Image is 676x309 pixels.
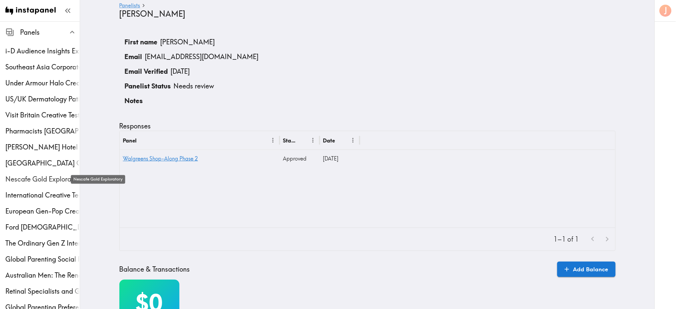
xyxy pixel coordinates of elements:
span: European Gen-Pop Creative Testing [5,207,80,216]
span: i-D Audience Insights Exploratory [5,46,80,56]
span: Nescafe Gold Exploratory [5,175,80,184]
div: Approved [280,150,320,167]
h5: Responses [119,121,151,131]
div: 9/4/2025 [320,150,360,167]
p: First name [125,37,158,47]
h5: Balance & Transactions [119,265,190,274]
div: Panel [123,137,137,144]
p: Notes [125,96,143,105]
p: [DATE] [171,67,190,76]
div: Nescafe Gold Exploratory [71,175,125,184]
div: Status [283,137,297,144]
p: 1–1 of 1 [554,235,579,244]
div: Date [323,137,335,144]
div: Ford Male Truck Enthusiasts Creative Testing [5,223,80,232]
p: Email Verified [125,67,168,76]
p: Panelist Status [125,81,171,91]
button: Sort [137,135,148,145]
button: Menu [348,135,358,145]
p: [PERSON_NAME] [160,37,215,47]
button: Menu [268,135,278,145]
div: University of Brighton Concept Testing Client-List Recruit [5,159,80,168]
button: Menu [308,135,318,145]
button: J [659,4,672,17]
p: [EMAIL_ADDRESS][DOMAIN_NAME] [145,52,259,61]
button: Sort [297,135,308,145]
button: Sort [336,135,346,145]
span: The Ordinary Gen Z International Creative Testing [5,239,80,248]
a: Panelists [119,3,140,9]
p: Email [125,52,142,61]
div: Conrad Hotel Customer Ethnography [5,142,80,152]
span: Southeast Asia Corporate Executives Multiphase Ethnography [5,62,80,72]
span: Global Parenting Social Proofing Follow Up Study [5,255,80,264]
span: Ford [DEMOGRAPHIC_DATA] Truck Enthusiasts Creative Testing [5,223,80,232]
span: Pharmacists [GEOGRAPHIC_DATA] Quant [5,126,80,136]
span: Panels [20,28,80,37]
span: Australian Men: The Renaissance Athlete Diary Study [5,271,80,280]
p: Needs review [174,81,214,91]
span: Visit Britain Creative Testing [5,110,80,120]
div: Pharmacists Philippines Quant [5,126,80,136]
span: Under Armour Halo Creative Testing [5,78,80,88]
span: [PERSON_NAME] [119,9,186,19]
span: [PERSON_NAME] Hotel Customer Ethnography [5,142,80,152]
span: J [664,5,668,17]
span: International Creative Testing [5,191,80,200]
span: US/UK Dermatology Patients Ethnography [5,94,80,104]
span: [GEOGRAPHIC_DATA] Concept Testing Client-List Recruit [5,159,80,168]
a: Walgreens Shop-Along Phase 2 [123,155,198,162]
a: Add Balance [557,262,616,277]
span: Retinal Specialists and General Ophthalmologists Quant Exploratory [5,287,80,296]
